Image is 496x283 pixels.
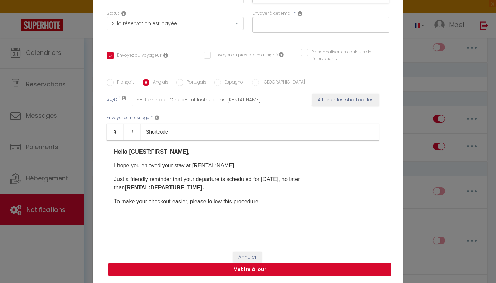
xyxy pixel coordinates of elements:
strong: [RENTAL:DEPARTURE_TIME]. [125,185,204,191]
i: Envoyer au voyageur [163,52,168,58]
label: Anglais [149,79,168,87]
a: Italic [124,124,141,140]
label: Sujet [107,96,117,104]
label: Envoyer à cet email [252,10,292,17]
button: Afficher les shortcodes [312,94,379,106]
label: Portugais [183,79,206,87]
p: Just a friendly reminder that your departure is scheduled for [DATE], no later than [114,175,372,192]
p: I hope you enjoyed your stay at [RENTAL:NAME]. [114,162,372,170]
label: Espagnol [221,79,244,87]
a: Shortcode [141,124,174,140]
p: To make your checkout easier, please follow this procedure: [114,197,372,206]
label: Statut [107,10,119,17]
i: Subject [122,95,126,101]
label: Envoyer ce message [107,115,149,121]
a: Bold [107,124,124,140]
strong: Hello [GUEST:FIRST_NAME], [114,149,190,155]
button: Annuler [233,252,262,263]
label: Français [114,79,135,87]
i: Recipient [298,11,302,16]
div: ​ [107,140,379,209]
i: Message [155,115,159,120]
button: Mettre à jour [108,263,391,276]
i: Booking status [121,11,126,16]
i: Envoyer au prestataire si il est assigné [279,52,284,57]
label: [GEOGRAPHIC_DATA] [259,79,305,87]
